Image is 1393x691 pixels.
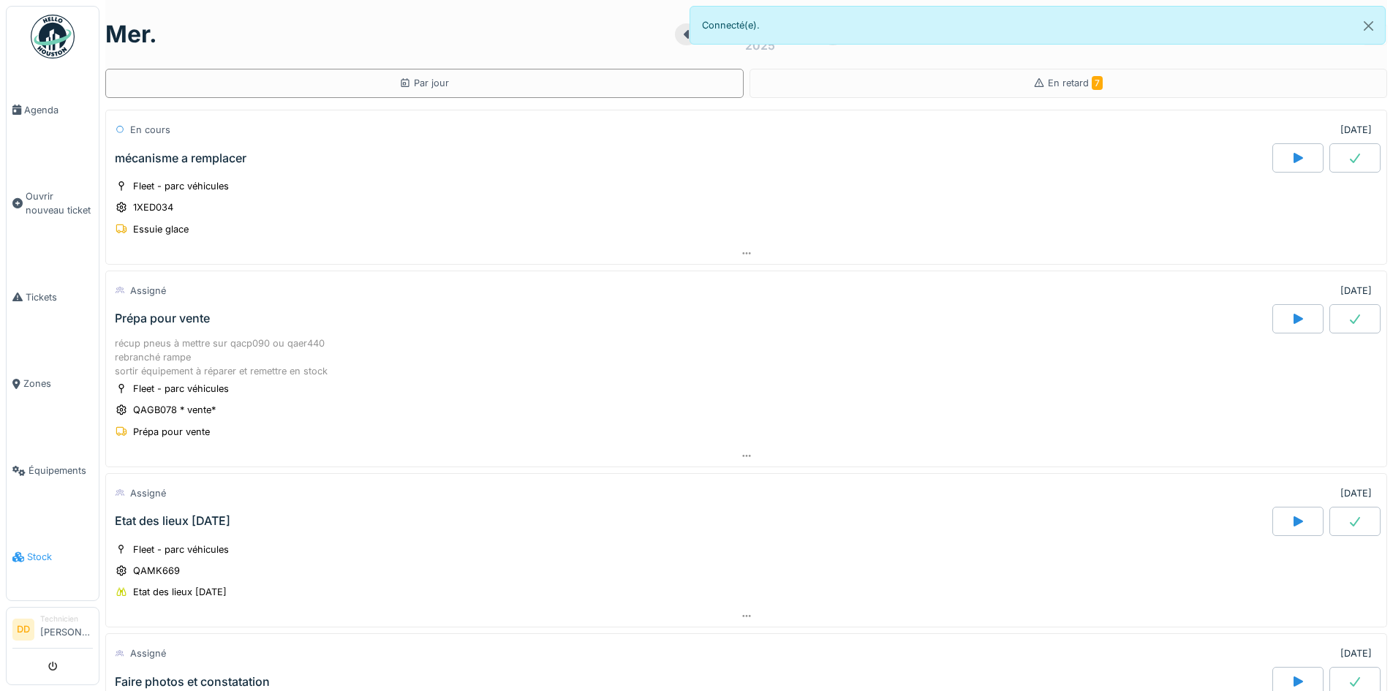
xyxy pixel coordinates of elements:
[12,613,93,649] a: DD Technicien[PERSON_NAME]
[133,585,227,599] div: Etat des lieux [DATE]
[1352,7,1385,45] button: Close
[31,15,75,58] img: Badge_color-CXgf-gQk.svg
[130,123,170,137] div: En cours
[26,189,93,217] span: Ouvrir nouveau ticket
[115,675,270,689] div: Faire photos et constatation
[105,20,157,48] h1: mer.
[29,464,93,477] span: Équipements
[115,336,1378,379] div: récup pneus à mettre sur qacp090 ou qaer440 rebranché rampe sortir équipement à réparer et remett...
[1048,78,1103,88] span: En retard
[40,613,93,624] div: Technicien
[133,222,189,236] div: Essuie glace
[745,37,775,54] div: 2025
[27,550,93,564] span: Stock
[7,254,99,341] a: Tickets
[7,67,99,154] a: Agenda
[1340,123,1372,137] div: [DATE]
[1340,646,1372,660] div: [DATE]
[24,103,93,117] span: Agenda
[12,619,34,641] li: DD
[1340,486,1372,500] div: [DATE]
[133,382,229,396] div: Fleet - parc véhicules
[115,151,246,165] div: mécanisme a remplacer
[40,613,93,645] li: [PERSON_NAME]
[133,179,229,193] div: Fleet - parc véhicules
[133,564,180,578] div: QAMK669
[7,341,99,428] a: Zones
[7,154,99,254] a: Ouvrir nouveau ticket
[133,200,173,214] div: 1XED034
[133,425,210,439] div: Prépa pour vente
[130,646,166,660] div: Assigné
[690,6,1386,45] div: Connecté(e).
[130,486,166,500] div: Assigné
[115,311,210,325] div: Prépa pour vente
[1340,284,1372,298] div: [DATE]
[1092,76,1103,90] span: 7
[115,514,230,528] div: Etat des lieux [DATE]
[7,514,99,601] a: Stock
[130,284,166,298] div: Assigné
[133,403,216,417] div: QAGB078 * vente*
[26,290,93,304] span: Tickets
[133,543,229,556] div: Fleet - parc véhicules
[23,377,93,390] span: Zones
[7,427,99,514] a: Équipements
[399,76,449,90] div: Par jour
